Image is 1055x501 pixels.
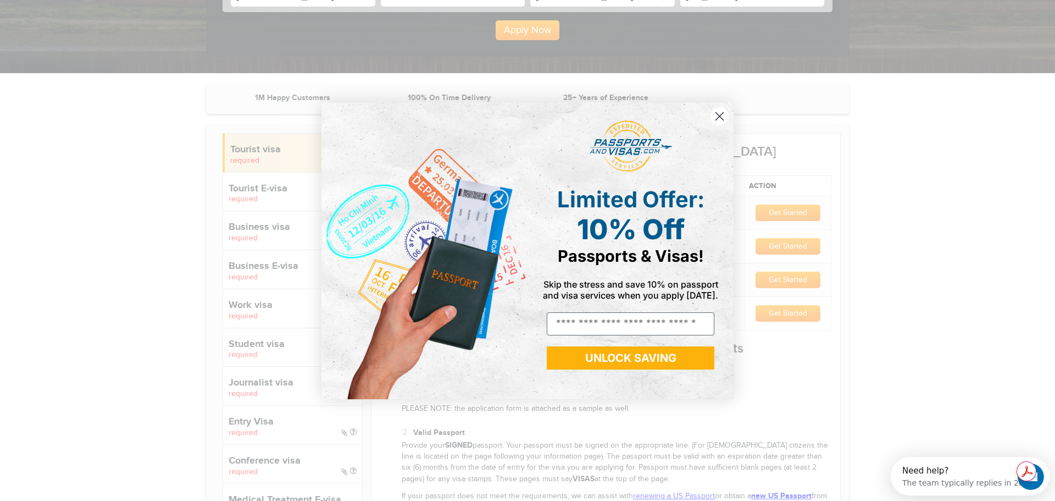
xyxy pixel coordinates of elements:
[547,346,714,370] button: UNLOCK SAVING
[321,102,527,399] img: de9cda0d-0715-46ca-9a25-073762a91ba7.png
[891,457,1050,496] iframe: Intercom live chat discovery launcher
[577,213,685,246] span: 10% Off
[590,120,672,172] img: passports and visas
[543,279,718,301] span: Skip the stress and save 10% on passport and visa services when you apply [DATE].
[12,18,133,30] div: The team typically replies in 2d
[4,4,165,35] div: Open Intercom Messenger
[558,246,704,266] span: Passports & Visas!
[557,186,704,213] span: Limited Offer:
[12,9,133,18] div: Need help?
[710,107,729,126] button: Close dialog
